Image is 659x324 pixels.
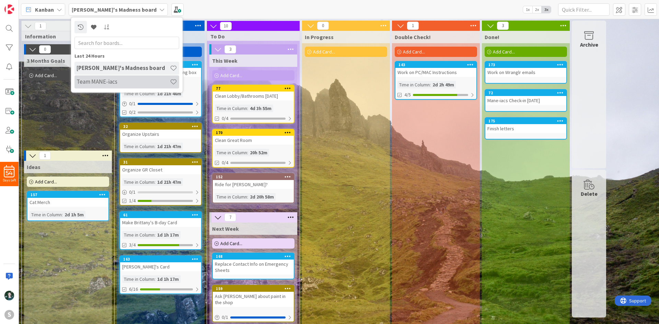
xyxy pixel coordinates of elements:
[485,118,566,133] div: 175Finish letters
[213,286,294,307] div: 159Ask [PERSON_NAME] about paint in the shop
[213,180,294,189] div: Ride for [PERSON_NAME]?
[120,188,201,196] div: 0/1
[154,275,155,283] span: :
[155,143,183,150] div: 1d 21h 47m
[27,198,108,207] div: Cat Merch
[120,159,201,165] div: 31
[497,22,509,30] span: 3
[488,62,566,67] div: 173
[485,124,566,133] div: Finish letters
[407,22,419,30] span: 1
[222,314,228,321] span: 0 / 1
[213,85,294,100] div: 77Clean Lobby/Bathrooms [DATE]
[35,72,57,79] span: Add Card...
[120,262,201,271] div: [PERSON_NAME]'s Card
[213,130,294,145] div: 170Clean Great Room
[4,310,14,320] div: S
[485,62,566,68] div: 173
[216,86,294,91] div: 77
[523,6,532,13] span: 1x
[488,119,566,123] div: 175
[4,291,14,300] img: KM
[39,152,51,160] span: 1
[248,105,273,112] div: 4d 3h 55m
[122,143,154,150] div: Time in Column
[129,109,136,116] span: 0/2
[129,286,138,293] span: 6/16
[74,52,179,60] div: Last 24 Hours
[213,174,294,180] div: 152
[213,85,294,92] div: 77
[35,22,46,30] span: 1
[120,256,201,271] div: 163[PERSON_NAME]'s Card
[220,22,232,30] span: 10
[120,123,201,139] div: 32Organize Upstairs
[35,179,57,185] span: Add Card...
[532,6,542,13] span: 2x
[215,193,247,201] div: Time in Column
[248,149,269,156] div: 20h 52m
[6,171,13,176] span: 54
[305,34,334,40] span: In Progress
[14,1,31,9] span: Support
[120,212,201,227] div: 61Make Brittany's B-day Card
[154,90,155,97] span: :
[430,81,431,88] span: :
[216,130,294,135] div: 170
[431,81,456,88] div: 2d 2h 49m
[247,193,248,201] span: :
[581,190,598,198] div: Delete
[155,178,183,186] div: 1d 21h 47m
[213,313,294,322] div: 0/1
[120,123,201,130] div: 32
[213,260,294,275] div: Replace Contact Info on Emergency Sheets
[122,90,154,97] div: Time in Column
[216,175,294,179] div: 152
[395,68,476,77] div: Work on PC/MAC Instructions
[213,92,294,100] div: Clean Lobby/Bathrooms [DATE]
[77,64,170,71] h4: [PERSON_NAME]'s Madness board
[123,124,201,129] div: 32
[62,211,63,218] span: :
[27,57,65,64] span: 3 Months Goals
[247,105,248,112] span: :
[154,231,155,239] span: :
[485,90,566,105] div: 72Mane-iacs Check-in [DATE]
[580,40,598,49] div: Archive
[485,96,566,105] div: Mane-iacs Check-in [DATE]
[35,5,54,14] span: Kanban
[122,275,154,283] div: Time in Column
[395,62,476,68] div: 143
[397,81,430,88] div: Time in Column
[558,3,610,16] input: Quick Filter...
[63,211,85,218] div: 2d 1h 5m
[77,78,170,85] h4: Team MANE-iacs
[317,22,329,30] span: 0
[222,159,228,166] span: 0/4
[27,164,41,170] span: Ideas
[213,136,294,145] div: Clean Great Room
[398,62,476,67] div: 143
[485,118,566,124] div: 175
[120,218,201,227] div: Make Brittany's B-day Card
[403,49,425,55] span: Add Card...
[120,212,201,218] div: 61
[120,165,201,174] div: Organize GR Closet
[222,115,228,122] span: 0/4
[542,6,551,13] span: 3x
[155,90,183,97] div: 1d 21h 46m
[27,192,108,207] div: 157Cat Merch
[395,34,431,40] span: Double Check!
[27,192,108,198] div: 157
[39,45,51,53] span: 0
[247,149,248,156] span: :
[72,6,157,13] b: [PERSON_NAME]'s Madness board
[395,62,476,77] div: 143Work on PC/MAC Instructions
[404,91,411,98] span: 4/5
[213,174,294,189] div: 152Ride for [PERSON_NAME]?
[4,4,14,14] img: Visit kanbanzone.com
[485,34,499,40] span: Done!
[224,45,236,53] span: 3
[120,99,201,108] div: 0/1
[212,225,239,232] span: Next Week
